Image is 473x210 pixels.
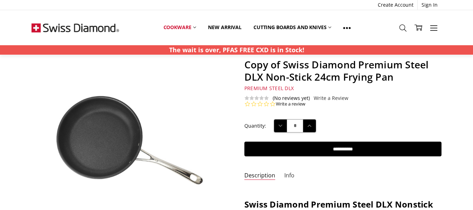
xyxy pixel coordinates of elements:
[169,45,304,55] p: The wait is over, PFAS FREE CXD is in Stock!
[158,20,202,35] a: Cookware
[202,20,247,35] a: New arrival
[32,10,119,45] img: Free Shipping On Every Order
[248,20,338,35] a: Cutting boards and knives
[244,85,294,92] span: Premium Steel DLX
[337,20,357,35] a: Show All
[276,101,305,107] a: Write a review
[244,122,266,130] label: Quantity:
[284,172,294,180] a: Info
[273,95,310,101] span: (No reviews yet)
[244,59,441,83] h1: Copy of Swiss Diamond Premium Steel DLX Non-Stick 24cm Frying Pan
[314,95,348,101] a: Write a Review
[244,172,275,180] a: Description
